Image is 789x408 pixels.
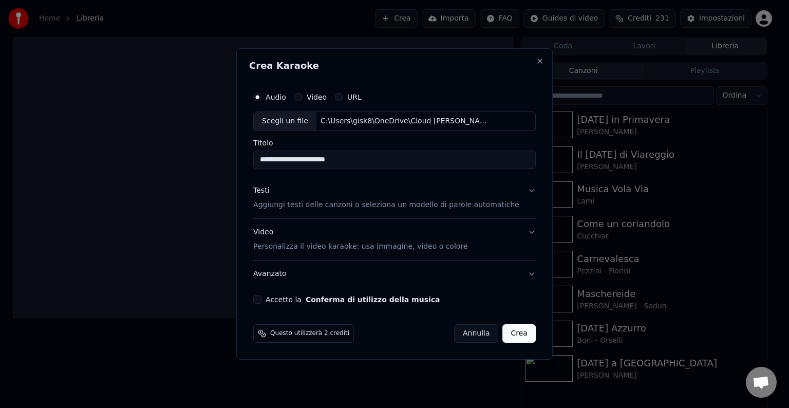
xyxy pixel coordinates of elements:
[266,94,286,101] label: Audio
[253,177,536,218] button: TestiAggiungi testi delle canzoni o seleziona un modello di parole automatiche
[316,116,491,126] div: C:\Users\gisk8\OneDrive\Cloud [PERSON_NAME]\Musica [DATE]\Canzoni [DATE]\Canzoni [DATE] - Siamo l...
[253,219,536,260] button: VideoPersonalizza il video karaoke: usa immagine, video o colore
[249,61,540,70] h2: Crea Karaoke
[347,94,362,101] label: URL
[253,227,467,252] div: Video
[253,139,536,146] label: Titolo
[454,324,499,343] button: Annulla
[253,242,467,252] p: Personalizza il video karaoke: usa immagine, video o colore
[306,296,440,303] button: Accetto la
[254,112,316,131] div: Scegli un file
[270,329,349,338] span: Questo utilizzerà 2 crediti
[253,261,536,287] button: Avanzato
[266,296,440,303] label: Accetto la
[503,324,536,343] button: Crea
[307,94,327,101] label: Video
[253,200,519,210] p: Aggiungi testi delle canzoni o seleziona un modello di parole automatiche
[253,186,269,196] div: Testi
